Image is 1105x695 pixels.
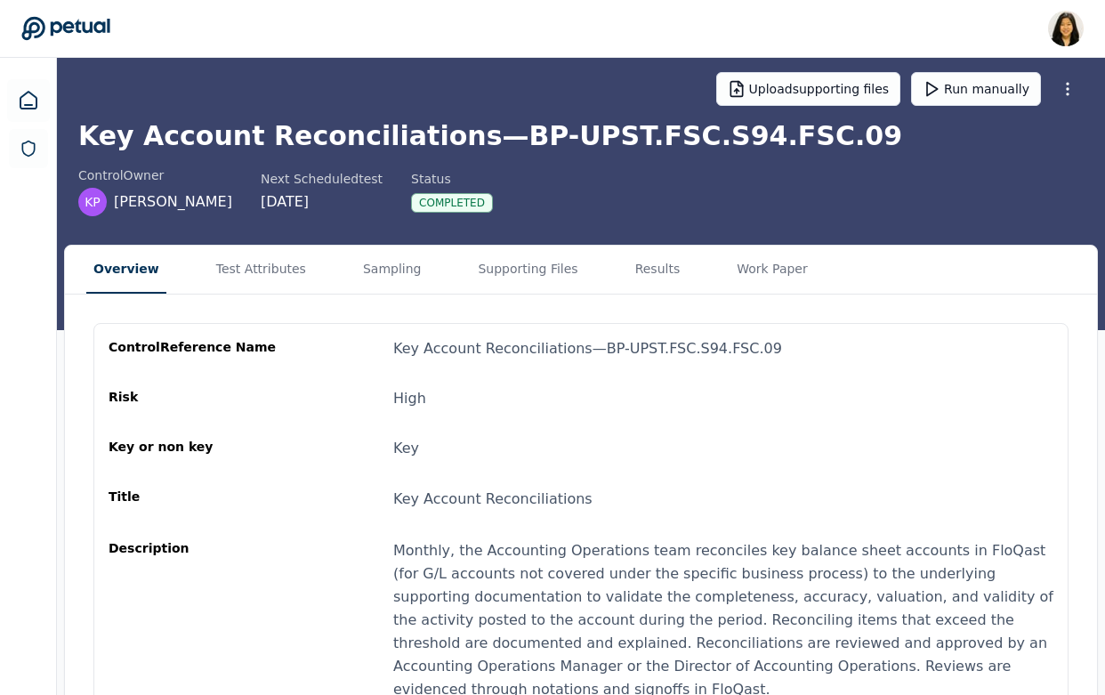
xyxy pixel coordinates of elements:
span: [PERSON_NAME] [114,191,232,213]
button: Run manually [911,72,1041,106]
button: Overview [86,246,166,294]
button: Supporting Files [471,246,585,294]
a: Dashboard [7,79,50,122]
button: Work Paper [730,246,815,294]
button: Sampling [356,246,429,294]
div: Completed [411,193,493,213]
div: Status [411,170,493,188]
h1: Key Account Reconciliations — BP-UPST.FSC.S94.FSC.09 [78,120,1084,152]
span: KP [85,193,101,211]
span: Key Account Reconciliations [393,490,593,507]
a: Go to Dashboard [21,16,110,41]
img: Renee Park [1048,11,1084,46]
div: High [393,388,426,409]
div: control Owner [78,166,232,184]
div: Title [109,488,279,511]
div: Key or non key [109,438,279,459]
div: Key Account Reconciliations — BP-UPST.FSC.S94.FSC.09 [393,338,782,360]
button: Test Attributes [209,246,313,294]
button: Uploadsupporting files [716,72,901,106]
div: [DATE] [261,191,383,213]
button: Results [628,246,688,294]
div: Risk [109,388,279,409]
div: Key [393,438,419,459]
button: More Options [1052,73,1084,105]
div: Next Scheduled test [261,170,383,188]
div: control Reference Name [109,338,279,360]
a: SOC 1 Reports [9,129,48,168]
